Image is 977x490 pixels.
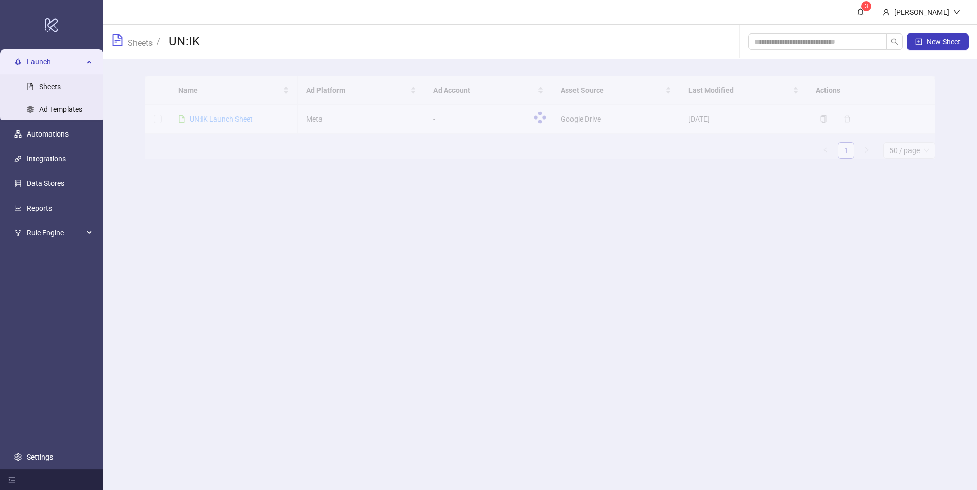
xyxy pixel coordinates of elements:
[39,105,82,113] a: Ad Templates
[857,8,864,15] span: bell
[27,204,52,212] a: Reports
[861,1,871,11] sup: 3
[39,82,61,91] a: Sheets
[907,33,969,50] button: New Sheet
[890,7,953,18] div: [PERSON_NAME]
[169,33,200,50] h3: UN:IK
[27,179,64,188] a: Data Stores
[27,223,83,243] span: Rule Engine
[14,229,22,236] span: fork
[27,52,83,72] span: Launch
[111,34,124,46] span: file-text
[927,38,961,46] span: New Sheet
[865,3,868,10] span: 3
[883,9,890,16] span: user
[27,130,69,138] a: Automations
[915,38,922,45] span: plus-square
[157,33,160,50] li: /
[14,58,22,65] span: rocket
[27,453,53,461] a: Settings
[891,38,898,45] span: search
[8,476,15,483] span: menu-fold
[126,37,155,48] a: Sheets
[27,155,66,163] a: Integrations
[953,9,961,16] span: down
